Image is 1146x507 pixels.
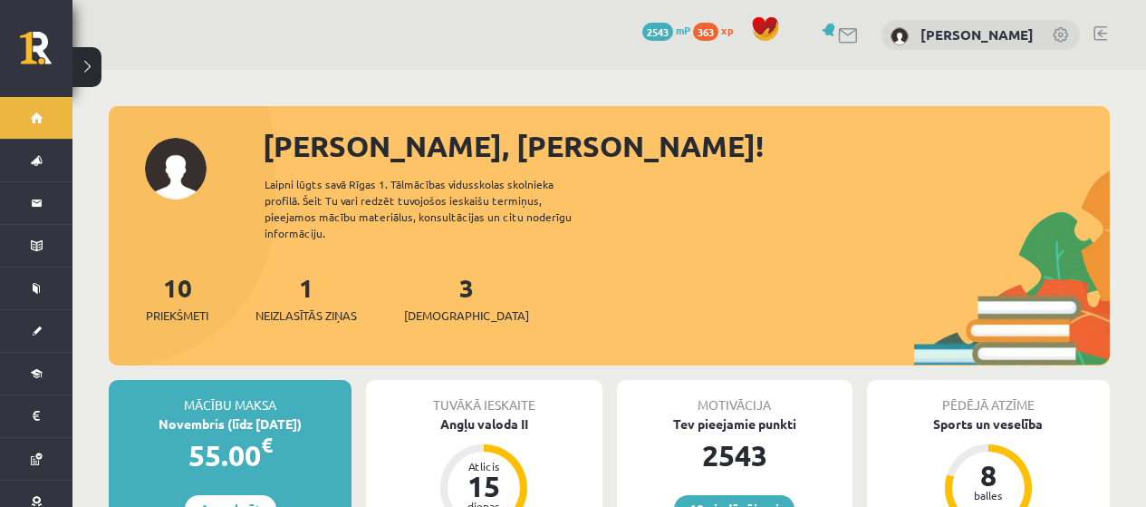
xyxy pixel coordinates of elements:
[642,23,690,37] a: 2543 mP
[961,461,1016,490] div: 8
[617,380,852,414] div: Motivācija
[676,23,690,37] span: mP
[693,23,742,37] a: 363 xp
[366,380,602,414] div: Tuvākā ieskaite
[255,271,357,325] a: 1Neizlasītās ziņas
[617,414,852,434] div: Tev pieejamie punkti
[721,23,733,37] span: xp
[109,414,352,434] div: Novembris (līdz [DATE])
[693,23,718,41] span: 363
[642,23,673,41] span: 2543
[261,432,273,458] span: €
[366,414,602,434] div: Angļu valoda II
[146,271,208,325] a: 10Priekšmeti
[265,176,603,241] div: Laipni lūgts savā Rīgas 1. Tālmācības vidusskolas skolnieka profilā. Šeit Tu vari redzēt tuvojošo...
[867,414,1110,434] div: Sports un veselība
[867,380,1110,414] div: Pēdējā atzīme
[457,461,511,472] div: Atlicis
[920,25,1034,44] a: [PERSON_NAME]
[20,32,72,77] a: Rīgas 1. Tālmācības vidusskola
[146,307,208,325] span: Priekšmeti
[109,434,352,477] div: 55.00
[109,380,352,414] div: Mācību maksa
[617,434,852,477] div: 2543
[255,307,357,325] span: Neizlasītās ziņas
[961,490,1016,501] div: balles
[404,271,529,325] a: 3[DEMOGRAPHIC_DATA]
[404,307,529,325] span: [DEMOGRAPHIC_DATA]
[263,124,1110,168] div: [PERSON_NAME], [PERSON_NAME]!
[891,27,909,45] img: Darja Arsjonova
[457,472,511,501] div: 15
